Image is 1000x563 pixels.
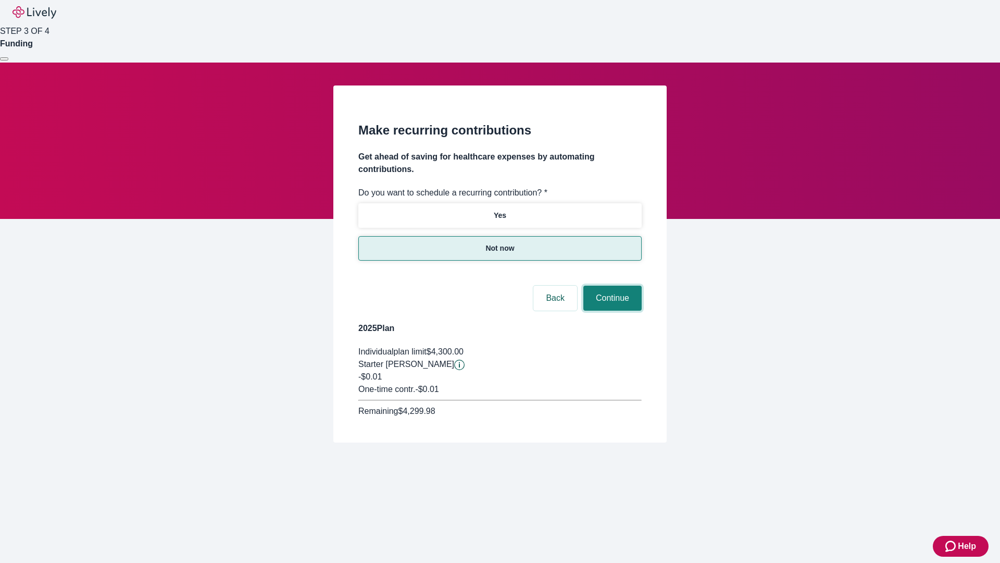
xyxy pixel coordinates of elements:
[485,243,514,254] p: Not now
[358,322,642,335] h4: 2025 Plan
[358,151,642,176] h4: Get ahead of saving for healthcare expenses by automating contributions.
[415,385,439,394] span: - $0.01
[358,360,454,369] span: Starter [PERSON_NAME]
[454,360,465,370] svg: Starter penny details
[533,286,577,311] button: Back
[358,385,415,394] span: One-time contr.
[358,121,642,140] h2: Make recurring contributions
[933,536,989,557] button: Zendesk support iconHelp
[427,347,464,356] span: $4,300.00
[358,347,427,356] span: Individual plan limit
[454,360,465,370] button: Lively will contribute $0.01 to establish your account
[958,540,976,553] span: Help
[358,372,382,381] span: -$0.01
[12,6,56,19] img: Lively
[945,540,958,553] svg: Zendesk support icon
[583,286,642,311] button: Continue
[358,187,547,199] label: Do you want to schedule a recurring contribution? *
[358,407,398,415] span: Remaining
[398,407,435,415] span: $4,299.98
[494,210,506,221] p: Yes
[358,236,642,261] button: Not now
[358,203,642,228] button: Yes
